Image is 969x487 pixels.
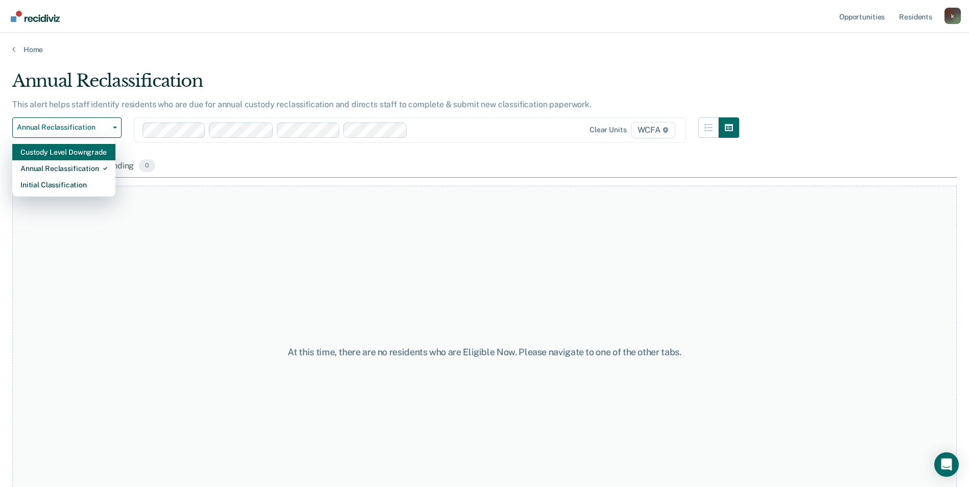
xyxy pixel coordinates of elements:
[944,8,961,24] button: Profile dropdown button
[12,70,739,100] div: Annual Reclassification
[12,100,592,109] p: This alert helps staff identify residents who are due for annual custody reclassification and dir...
[12,45,957,54] a: Home
[12,117,122,138] button: Annual Reclassification
[139,159,155,173] span: 0
[17,123,109,132] span: Annual Reclassification
[11,11,60,22] img: Recidiviz
[20,177,107,193] div: Initial Classification
[934,452,959,477] div: Open Intercom Messenger
[631,122,675,138] span: WCFA
[944,8,961,24] div: k
[101,155,157,178] div: Pending0
[20,160,107,177] div: Annual Reclassification
[589,126,627,134] div: Clear units
[20,144,107,160] div: Custody Level Downgrade
[249,347,721,358] div: At this time, there are no residents who are Eligible Now. Please navigate to one of the other tabs.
